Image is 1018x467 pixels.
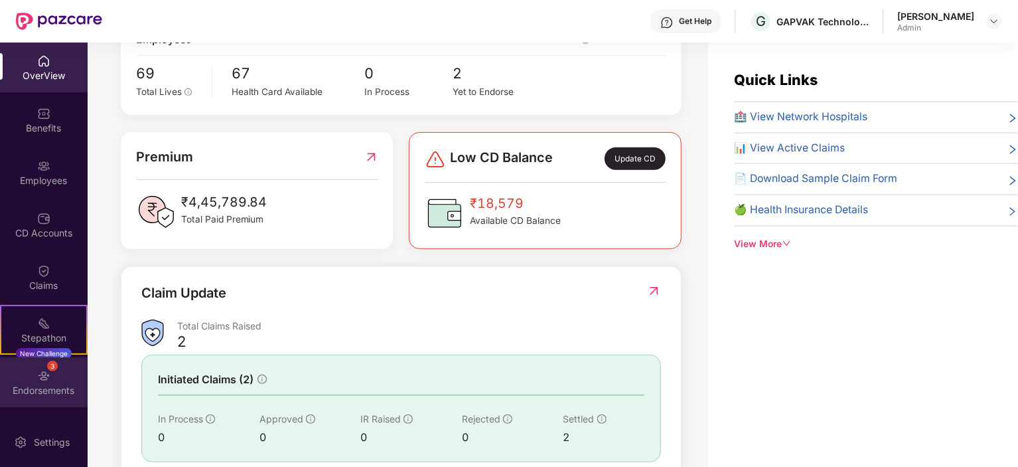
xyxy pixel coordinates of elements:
img: svg+xml;base64,PHN2ZyBpZD0iRHJvcGRvd24tMzJ4MzIiIHhtbG5zPSJodHRwOi8vd3d3LnczLm9yZy8yMDAwL3N2ZyIgd2... [989,16,999,27]
span: Total Paid Premium [181,213,267,227]
div: Admin [897,23,974,33]
span: 🍏 Health Insurance Details [735,202,869,219]
div: 0 [462,429,563,446]
div: Update CD [605,147,666,170]
img: svg+xml;base64,PHN2ZyBpZD0iU2V0dGluZy0yMHgyMCIgeG1sbnM9Imh0dHA6Ly93d3cudzMub3JnLzIwMDAvc3ZnIiB3aW... [14,436,27,449]
span: Low CD Balance [450,147,553,170]
div: Claim Update [141,283,226,304]
img: New Pazcare Logo [16,13,102,30]
div: 0 [158,429,259,446]
span: info-circle [184,88,192,96]
span: Total Lives [136,86,182,97]
img: svg+xml;base64,PHN2ZyBpZD0iQmVuZWZpdHMiIHhtbG5zPSJodHRwOi8vd3d3LnczLm9yZy8yMDAwL3N2ZyIgd2lkdGg9Ij... [37,107,50,120]
img: CDBalanceIcon [425,193,465,233]
span: 0 [364,62,453,85]
img: svg+xml;base64,PHN2ZyBpZD0iRGFuZ2VyLTMyeDMyIiB4bWxucz0iaHR0cDovL3d3dy53My5vcmcvMjAwMC9zdmciIHdpZH... [425,149,446,170]
span: right [1007,205,1018,219]
span: Approved [259,413,303,424]
span: info-circle [503,415,512,424]
img: svg+xml;base64,PHN2ZyBpZD0iQ2xhaW0iIHhtbG5zPSJodHRwOi8vd3d3LnczLm9yZy8yMDAwL3N2ZyIgd2lkdGg9IjIwIi... [37,264,50,278]
div: 2 [177,332,186,351]
div: 2 [563,429,644,446]
div: View More [735,237,1018,252]
div: Total Claims Raised [177,320,661,332]
div: 0 [360,429,462,446]
div: 3 [47,361,58,371]
span: 2 [453,62,542,85]
div: GAPVAK Technologies Pvt Ltd [776,15,869,28]
span: ₹4,45,789.84 [181,192,267,213]
img: svg+xml;base64,PHN2ZyBpZD0iSGVscC0zMngzMiIgeG1sbnM9Imh0dHA6Ly93d3cudzMub3JnLzIwMDAvc3ZnIiB3aWR0aD... [660,16,674,29]
span: right [1007,173,1018,187]
span: Settled [563,413,595,424]
img: ClaimsSummaryIcon [141,320,164,347]
span: 67 [232,62,365,85]
span: info-circle [597,415,607,424]
div: Yet to Endorse [453,85,542,99]
div: New Challenge [16,348,72,359]
span: info-circle [306,415,315,424]
img: RedirectIcon [647,284,661,298]
div: In Process [364,85,453,99]
img: RedirectIcon [364,147,378,167]
img: svg+xml;base64,PHN2ZyB4bWxucz0iaHR0cDovL3d3dy53My5vcmcvMjAwMC9zdmciIHdpZHRoPSIyMSIgaGVpZ2h0PSIyMC... [37,317,50,330]
span: info-circle [257,375,267,384]
div: Settings [30,436,74,449]
div: Health Card Available [232,85,365,99]
span: G [756,13,766,29]
img: svg+xml;base64,PHN2ZyBpZD0iSG9tZSIgeG1sbnM9Imh0dHA6Ly93d3cudzMub3JnLzIwMDAvc3ZnIiB3aWR0aD0iMjAiIG... [37,54,50,68]
span: right [1007,143,1018,157]
div: [PERSON_NAME] [897,10,974,23]
span: info-circle [206,415,215,424]
span: IR Raised [360,413,401,424]
span: ₹18,579 [470,193,561,214]
span: Available CD Balance [470,214,561,229]
span: Initiated Claims (2) [158,371,254,388]
span: right [1007,112,1018,126]
img: svg+xml;base64,PHN2ZyBpZD0iRW5kb3JzZW1lbnRzIiB4bWxucz0iaHR0cDovL3d3dy53My5vcmcvMjAwMC9zdmciIHdpZH... [37,369,50,383]
span: 📄 Download Sample Claim Form [735,171,898,187]
span: Rejected [462,413,500,424]
img: svg+xml;base64,PHN2ZyBpZD0iQ0RfQWNjb3VudHMiIGRhdGEtbmFtZT0iQ0QgQWNjb3VudHMiIHhtbG5zPSJodHRwOi8vd3... [37,212,50,225]
span: In Process [158,413,203,424]
img: svg+xml;base64,PHN2ZyBpZD0iRW1wbG95ZWVzIiB4bWxucz0iaHR0cDovL3d3dy53My5vcmcvMjAwMC9zdmciIHdpZHRoPS... [37,159,50,173]
span: 🏥 View Network Hospitals [735,109,868,126]
span: 📊 View Active Claims [735,140,845,157]
img: PaidPremiumIcon [136,192,176,232]
div: Get Help [679,16,711,27]
div: Stepathon [1,331,86,345]
div: 0 [259,429,361,446]
span: Premium [136,147,193,167]
span: info-circle [403,415,413,424]
span: down [782,239,792,248]
span: 69 [136,62,202,85]
span: Quick Links [735,71,818,88]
